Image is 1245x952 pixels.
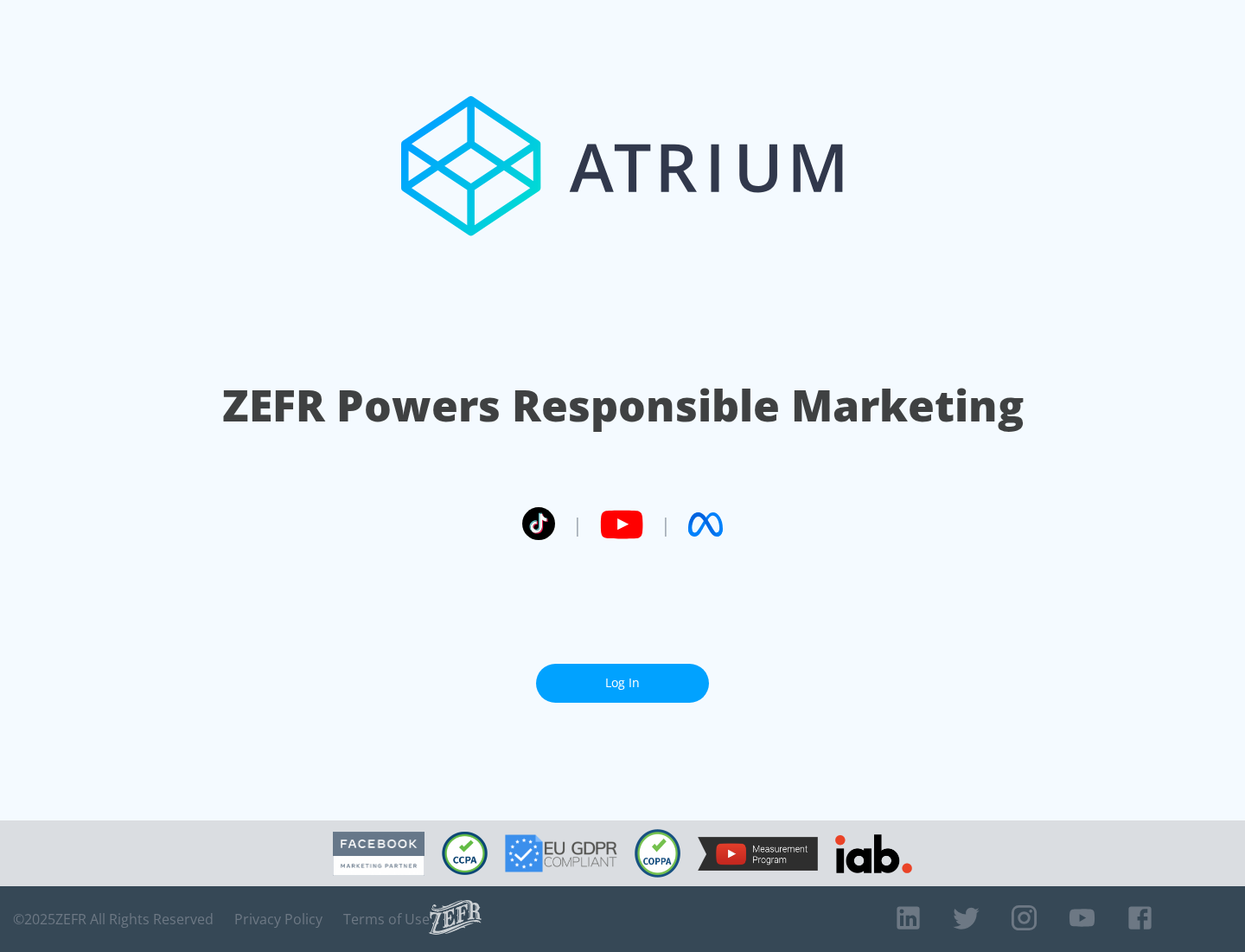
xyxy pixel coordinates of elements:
a: Log In [536,664,709,703]
img: GDPR Compliant [505,834,617,872]
a: Privacy Policy [234,910,322,928]
h1: ZEFR Powers Responsible Marketing [222,376,1024,435]
img: IAB [835,834,912,873]
span: | [572,511,583,537]
img: Facebook Marketing Partner [333,832,425,876]
img: YouTube Measurement Program [698,837,818,871]
img: COPPA Compliant [635,829,680,878]
span: © 2025 ZEFR All Rights Reserved [13,910,214,928]
img: CCPA Compliant [442,832,488,875]
span: | [661,511,671,537]
a: Terms of Use [343,910,430,928]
